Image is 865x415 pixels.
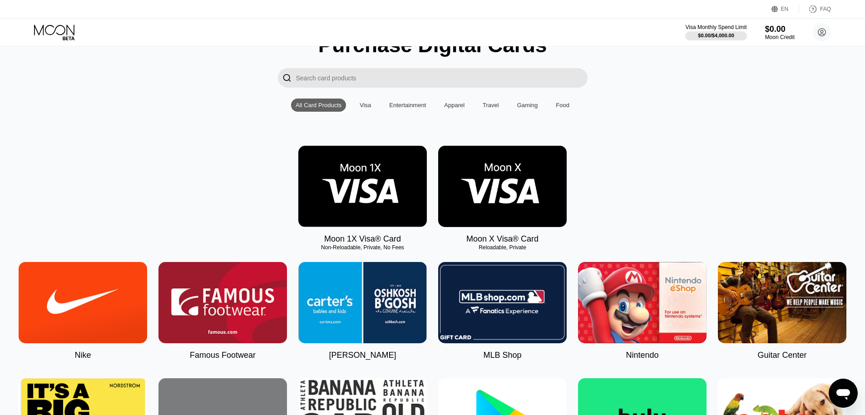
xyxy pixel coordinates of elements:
div: Visa Monthly Spend Limit [685,24,746,30]
div: Food [551,99,574,112]
div: Nintendo [626,351,658,360]
div: Travel [478,99,504,112]
div: All Card Products [291,99,346,112]
div: FAQ [799,5,831,14]
div: Guitar Center [757,351,806,360]
iframe: Button to launch messaging window [829,379,858,408]
div: Food [556,102,569,109]
div: Visa [355,99,376,112]
div: Gaming [517,102,538,109]
div: Moon Credit [765,34,795,40]
div: Entertainment [385,99,430,112]
div: Apparel [444,102,465,109]
div: EN [771,5,799,14]
div: Gaming [513,99,543,112]
div: All Card Products [296,102,341,109]
div: Reloadable, Private [438,244,567,251]
div: Moon X Visa® Card [466,234,539,244]
div: Moon 1X Visa® Card [324,234,401,244]
div: [PERSON_NAME] [329,351,396,360]
div: Travel [483,102,499,109]
div: $0.00Moon Credit [765,25,795,40]
div:  [278,68,296,88]
input: Search card products [296,68,588,88]
div: Entertainment [389,102,426,109]
div: Non-Reloadable, Private, No Fees [298,244,427,251]
div: $0.00 [765,25,795,34]
div: Visa Monthly Spend Limit$0.00/$4,000.00 [685,24,746,40]
div: Nike [74,351,91,360]
div: Visa [360,102,371,109]
div: Apparel [440,99,469,112]
div: EN [781,6,789,12]
div: MLB Shop [483,351,521,360]
div: Famous Footwear [190,351,256,360]
div:  [282,73,292,83]
div: $0.00 / $4,000.00 [698,33,734,38]
div: FAQ [820,6,831,12]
